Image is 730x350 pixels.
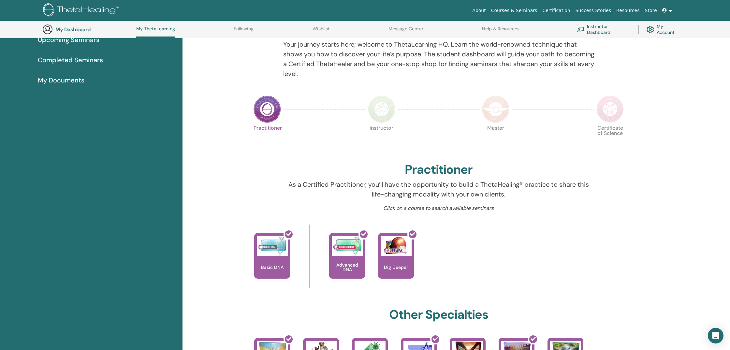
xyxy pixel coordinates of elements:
[254,233,290,292] a: Basic DNA Basic DNA
[381,265,411,270] p: Dig Deeper
[43,3,121,18] img: logo.png
[482,26,519,36] a: Help & Resources
[389,307,489,322] h2: Other Specialties
[388,26,423,36] a: Message Center
[378,233,414,292] a: Dig Deeper Dig Deeper
[573,5,614,17] a: Success Stories
[55,26,121,33] h3: My Dashboard
[283,204,594,212] p: Click on a course to search available seminars
[647,24,654,35] img: cog.svg
[614,5,642,17] a: Resources
[254,125,281,153] p: Practitioner
[405,162,473,177] h2: Practitioner
[313,26,330,36] a: Wishlist
[577,27,584,32] img: chalkboard-teacher.svg
[642,5,660,17] a: Store
[368,125,395,153] p: Instructor
[234,26,254,36] a: Following
[38,55,103,65] span: Completed Seminars
[482,95,509,123] img: Master
[489,5,540,17] a: Courses & Seminars
[577,22,630,36] a: Instructor Dashboard
[257,236,288,256] img: Basic DNA
[38,75,84,85] span: My Documents
[482,125,509,153] p: Master
[596,125,624,153] p: Certificate of Science
[254,95,281,123] img: Practitioner
[283,180,594,199] p: As a Certified Practitioner, you’ll have the opportunity to build a ThetaHealing® practice to sha...
[136,26,175,38] a: My ThetaLearning
[329,263,365,272] p: Advanced DNA
[332,236,363,256] img: Advanced DNA
[540,5,573,17] a: Certification
[42,24,53,35] img: generic-user-icon.jpg
[708,328,723,343] div: Open Intercom Messenger
[596,95,624,123] img: Certificate of Science
[470,5,488,17] a: About
[647,22,681,36] a: My Account
[368,95,395,123] img: Instructor
[381,236,412,256] img: Dig Deeper
[329,233,365,292] a: Advanced DNA Advanced DNA
[38,35,99,45] span: Upcoming Seminars
[283,39,594,79] p: Your journey starts here; welcome to ThetaLearning HQ. Learn the world-renowned technique that sh...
